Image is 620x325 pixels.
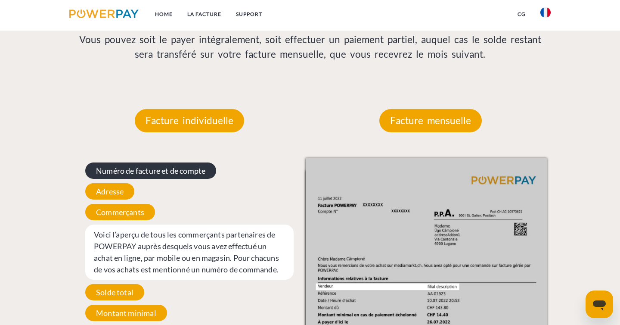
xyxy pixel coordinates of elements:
span: Solde total [85,284,144,300]
a: Support [229,6,270,22]
p: Vous pouvez soit le payer intégralement, soit effectuer un paiement partiel, auquel cas le solde ... [69,32,551,62]
iframe: Bouton de lancement de la fenêtre de messagerie [586,291,613,318]
a: Home [148,6,180,22]
span: Numéro de facture et de compte [85,162,216,179]
a: CG [510,6,533,22]
span: Voici l’aperçu de tous les commerçants partenaires de POWERPAY auprès desquels vous avez effectué... [85,225,294,280]
img: logo-powerpay.svg [69,9,139,18]
span: Montant minimal [85,305,167,321]
a: LA FACTURE [180,6,229,22]
span: Commerçants [85,204,155,220]
p: Facture mensuelle [379,109,482,132]
span: Adresse [85,183,134,200]
img: fr [540,7,551,18]
p: Facture individuelle [135,109,244,132]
